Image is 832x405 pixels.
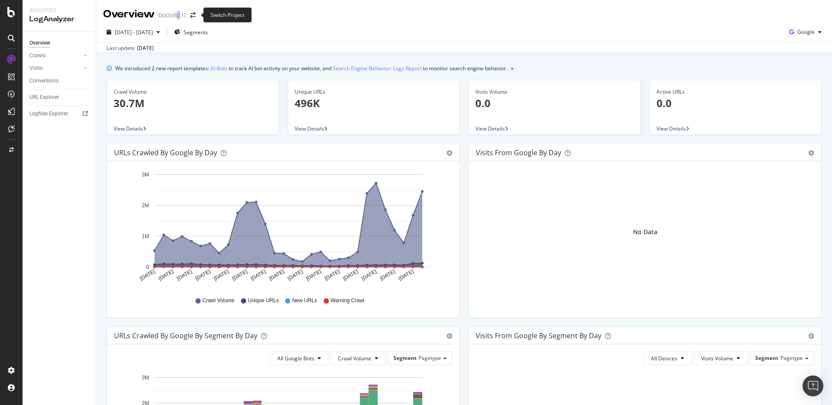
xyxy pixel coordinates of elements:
div: info banner [107,64,822,73]
a: URL Explorer [29,93,90,102]
button: Google [786,25,825,39]
span: Crawl Volume [338,355,371,362]
div: Conversions [29,76,58,85]
button: Crawl Volume [331,351,386,365]
a: Search Engine Behavior: Logs Report [333,64,422,73]
text: [DATE] [250,268,267,282]
button: Segments [171,25,211,39]
text: [DATE] [379,268,396,282]
span: Segment [755,354,778,362]
div: No Data [633,228,657,236]
text: [DATE] [268,268,286,282]
span: All Google Bots [277,355,314,362]
div: Visits [29,64,42,73]
text: [DATE] [324,268,341,282]
div: We introduced 2 new report templates: to track AI bot activity on your website, and to monitor se... [115,64,507,73]
span: Visits Volume [701,355,733,362]
text: 0 [146,264,149,270]
a: Logfiles Explorer [29,109,90,118]
a: Crawls [29,51,81,60]
div: gear [446,333,452,339]
text: [DATE] [305,268,322,282]
div: gear [808,150,814,156]
p: 30.7M [114,96,272,111]
span: Unique URLs [248,297,279,304]
span: [DATE] - [DATE] [115,29,153,36]
text: [DATE] [194,268,211,282]
div: gear [808,333,814,339]
text: [DATE] [342,268,359,282]
div: Overview [29,39,50,48]
a: Visits [29,64,81,73]
text: 2M [142,202,149,209]
span: View Details [295,125,324,132]
span: Warning Crawl [331,297,364,304]
div: Active URLs [656,88,815,96]
span: Pagetype [419,354,441,362]
span: View Details [114,125,143,132]
span: View Details [475,125,505,132]
span: New URLs [292,297,317,304]
svg: A chart. [114,168,449,289]
div: Crawls [29,51,45,60]
a: AI Bots [211,64,227,73]
div: [DATE] [137,44,154,52]
text: [DATE] [361,268,378,282]
div: Visits from Google By Segment By Day [476,331,601,340]
p: 496K [295,96,453,111]
button: Visits Volume [694,351,747,365]
div: Doctolib IT [158,11,187,20]
a: Conversions [29,76,90,85]
div: Analytics [29,7,89,14]
button: All Google Bots [270,351,328,365]
button: [DATE] - [DATE] [103,25,163,39]
span: Crawl Volume [202,297,234,304]
div: Visits Volume [475,88,634,96]
div: Unique URLs [295,88,453,96]
div: Crawl Volume [114,88,272,96]
text: [DATE] [139,268,156,282]
p: 0.0 [656,96,815,111]
div: Switch Project [203,7,252,23]
div: URL Explorer [29,93,59,102]
text: [DATE] [176,268,193,282]
span: Segments [184,29,208,36]
text: [DATE] [213,268,230,282]
a: Overview [29,39,90,48]
text: [DATE] [157,268,175,282]
text: [DATE] [397,268,415,282]
text: 1M [142,233,149,239]
span: Segment [393,354,416,362]
span: Pagetype [780,354,803,362]
text: 3M [142,375,149,381]
div: Visits from Google by day [476,148,561,157]
div: Overview [103,7,155,22]
div: URLs Crawled by Google by day [114,148,217,157]
p: 0.0 [475,96,634,111]
div: URLs Crawled by Google By Segment By Day [114,331,257,340]
div: gear [446,150,452,156]
div: Last update [107,44,154,52]
span: Google [797,28,815,36]
text: [DATE] [231,268,248,282]
span: All Devices [651,355,677,362]
div: LogAnalyzer [29,14,89,24]
button: close banner [509,62,516,75]
button: All Devices [643,351,692,365]
div: Open Intercom Messenger [803,376,823,396]
text: 3M [142,172,149,178]
div: Logfiles Explorer [29,109,68,118]
text: [DATE] [286,268,304,282]
span: View Details [656,125,686,132]
div: arrow-right-arrow-left [190,12,195,18]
